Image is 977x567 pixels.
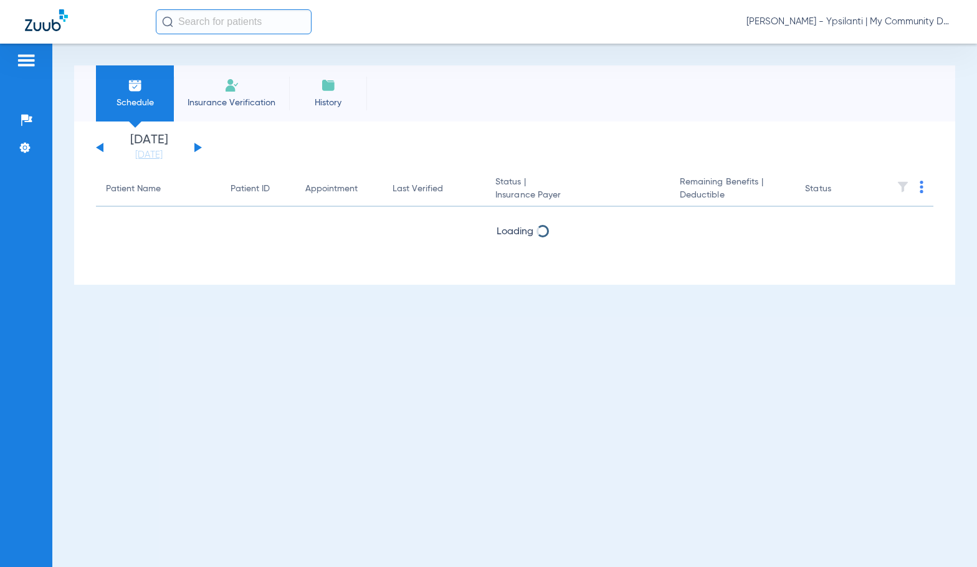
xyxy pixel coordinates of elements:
span: Insurance Verification [183,97,280,109]
span: Schedule [105,97,164,109]
div: Patient Name [106,183,211,196]
span: Insurance Payer [495,189,660,202]
img: History [321,78,336,93]
img: Manual Insurance Verification [224,78,239,93]
span: History [298,97,358,109]
a: [DATE] [112,149,186,161]
div: Patient ID [231,183,270,196]
div: Patient Name [106,183,161,196]
img: hamburger-icon [16,53,36,68]
img: group-dot-blue.svg [920,181,923,193]
span: Deductible [680,189,786,202]
span: Loading [497,227,533,237]
div: Last Verified [393,183,475,196]
input: Search for patients [156,9,312,34]
th: Remaining Benefits | [670,172,796,207]
img: Schedule [128,78,143,93]
div: Appointment [305,183,358,196]
img: Search Icon [162,16,173,27]
img: filter.svg [897,181,909,193]
th: Status [795,172,879,207]
li: [DATE] [112,134,186,161]
div: Patient ID [231,183,285,196]
div: Appointment [305,183,373,196]
div: Last Verified [393,183,443,196]
span: [PERSON_NAME] - Ypsilanti | My Community Dental Centers [746,16,952,28]
img: Zuub Logo [25,9,68,31]
th: Status | [485,172,670,207]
